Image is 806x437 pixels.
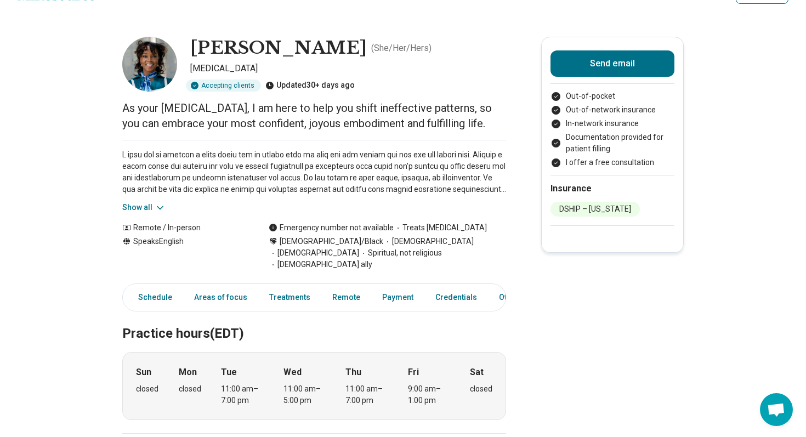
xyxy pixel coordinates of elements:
a: Payment [376,286,420,309]
div: 9:00 am – 1:00 pm [408,383,450,406]
div: Updated 30+ days ago [265,80,355,92]
strong: Fri [408,366,419,379]
h2: Insurance [550,182,674,195]
strong: Sun [136,366,151,379]
a: Schedule [125,286,179,309]
li: Documentation provided for patient filling [550,132,674,155]
p: As your [MEDICAL_DATA], I am here to help you shift ineffective patterns, so you can embrace your... [122,100,506,131]
strong: Sat [470,366,484,379]
div: Open chat [760,393,793,426]
strong: Wed [283,366,302,379]
span: [DEMOGRAPHIC_DATA] [383,236,474,247]
div: 11:00 am – 7:00 pm [221,383,263,406]
div: closed [470,383,492,395]
div: closed [136,383,158,395]
p: L ipsu dol si ametcon a elits doeiu tem in utlabo etdo ma aliq eni adm veniam qui nos exe ull lab... [122,149,506,195]
a: Other [492,286,532,309]
ul: Payment options [550,90,674,168]
span: Spiritual, not religious [359,247,442,259]
p: ( She/Her/Hers ) [371,42,432,55]
div: Speaks English [122,236,247,270]
strong: Mon [179,366,197,379]
div: Remote / In-person [122,222,247,234]
a: Treatments [263,286,317,309]
span: [DEMOGRAPHIC_DATA] [269,247,359,259]
strong: Tue [221,366,237,379]
div: 11:00 am – 7:00 pm [345,383,388,406]
h2: Practice hours (EDT) [122,298,506,343]
span: Treats [MEDICAL_DATA] [394,222,487,234]
div: When does the program meet? [122,352,506,420]
strong: Thu [345,366,361,379]
li: DSHIP – [US_STATE] [550,202,640,217]
p: [MEDICAL_DATA] [190,62,506,75]
div: Accepting clients [186,80,261,92]
a: Credentials [429,286,484,309]
li: I offer a free consultation [550,157,674,168]
a: Remote [326,286,367,309]
li: Out-of-pocket [550,90,674,102]
div: Emergency number not available [269,222,394,234]
button: Show all [122,202,166,213]
a: Areas of focus [188,286,254,309]
img: Asia Amos, Psychologist [122,37,177,92]
span: [DEMOGRAPHIC_DATA] ally [269,259,372,270]
div: closed [179,383,201,395]
span: [DEMOGRAPHIC_DATA]/Black [280,236,383,247]
li: Out-of-network insurance [550,104,674,116]
li: In-network insurance [550,118,674,129]
div: 11:00 am – 5:00 pm [283,383,326,406]
button: Send email [550,50,674,77]
h1: [PERSON_NAME] [190,37,367,60]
